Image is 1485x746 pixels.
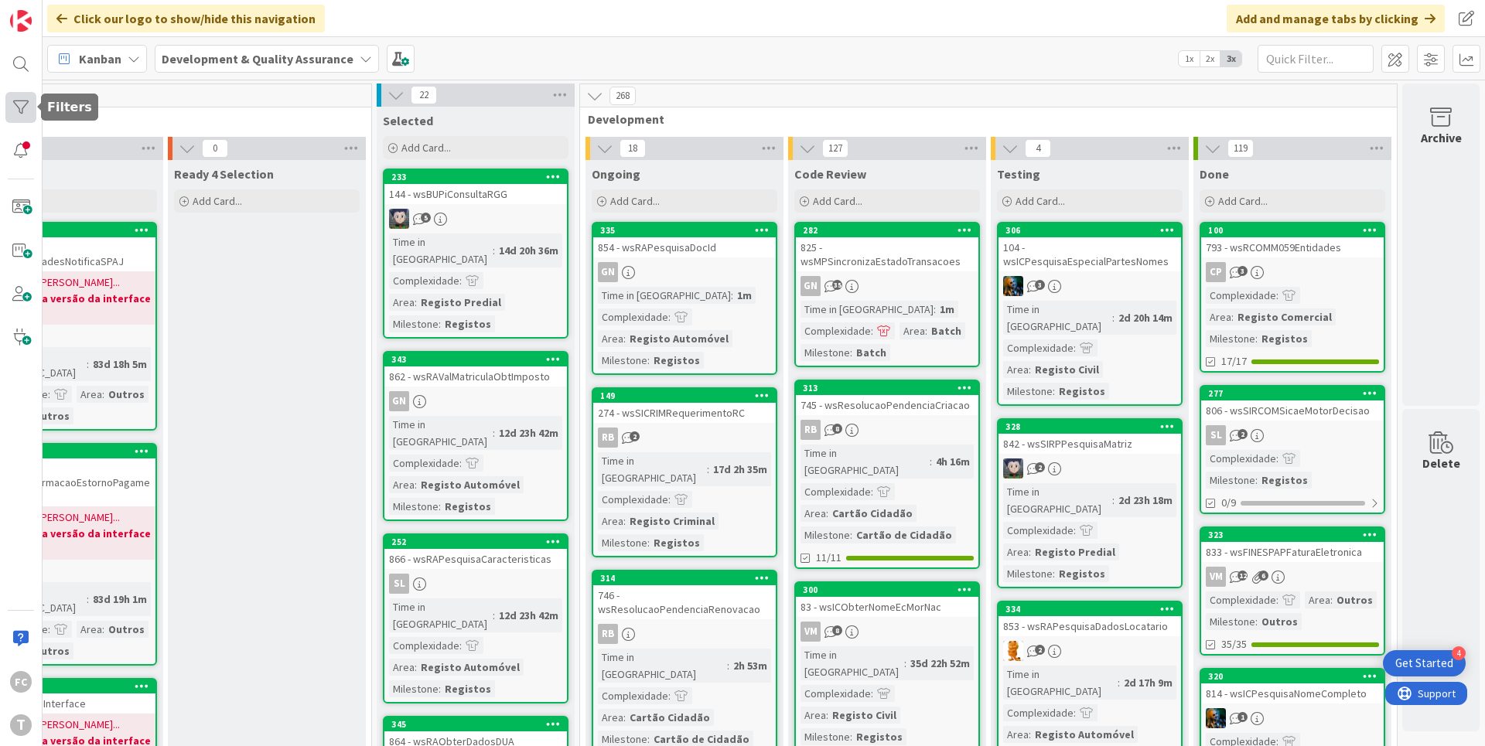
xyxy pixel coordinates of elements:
div: Registos [441,498,495,515]
div: 83d 18h 5m [89,356,151,373]
span: : [459,272,462,289]
div: 862 - wsRAValMatriculaObtImposto [384,366,567,387]
div: 252 [384,535,567,549]
span: 5 [421,213,431,223]
div: Milestone [1003,565,1053,582]
div: Area [77,386,102,403]
div: 4 [1452,646,1466,660]
div: Registos [1055,383,1109,400]
div: Registo Civil [1031,361,1103,378]
div: Batch [927,322,965,339]
span: : [87,591,89,608]
span: : [1255,472,1258,489]
div: Complexidade [598,308,668,325]
span: 35/35 [1221,636,1247,652]
div: GN [598,262,618,282]
span: : [439,498,441,515]
span: Add Card... [401,141,451,155]
span: : [48,386,50,403]
span: : [1029,361,1031,378]
div: GN [801,276,821,296]
div: 233 [391,172,567,182]
div: Milestone [389,680,439,697]
span: Support [32,2,70,21]
div: 149 [600,390,776,401]
div: 17d 2h 35m [709,461,771,478]
span: : [871,483,873,500]
img: JC [1003,276,1023,296]
a: 252866 - wsRAPesquisaCaracteristicasSLTime in [GEOGRAPHIC_DATA]:12d 23h 42mComplexidade:Area:Regi... [383,533,568,703]
div: Registo Automóvel [417,476,524,493]
span: 2 [630,431,640,441]
div: 814 - wsICPesquisaNomeCompleto [1201,683,1384,703]
span: 2 [1237,429,1248,439]
div: Area [1003,543,1029,560]
div: Time in [GEOGRAPHIC_DATA] [1003,301,1112,335]
span: : [871,322,873,339]
div: Registo Automóvel [626,330,732,347]
span: 2 [1035,462,1045,472]
span: : [1255,330,1258,347]
div: 320 [1201,669,1384,683]
div: GN [593,262,776,282]
div: 323 [1201,528,1384,542]
div: 833 - wsFINESPAPFaturaEletronica [1201,542,1384,562]
div: 149274 - wsSICRIMRequerimentoRC [593,389,776,423]
div: 1m [733,287,756,304]
div: GN [384,391,567,411]
div: 793 - wsRCOMM059Entidades [1201,237,1384,257]
div: 866 - wsRAPesquisaCaracteristicas [384,549,567,569]
div: 328 [999,420,1181,434]
span: : [623,330,626,347]
span: : [1231,308,1234,325]
div: 2d 23h 18m [1115,492,1176,509]
div: Outros [104,386,148,403]
span: : [1118,674,1120,691]
div: 282 [803,225,978,236]
div: 233144 - wsBUPiConsultaRGG [384,170,567,204]
div: Milestone [1003,383,1053,400]
div: Complexidade [801,483,871,500]
div: 306104 - wsICPesquisaEspecialPartesNomes [999,223,1181,271]
span: 6 [1258,571,1268,581]
div: Complexidade [1003,522,1074,539]
div: Registo Criminal [626,513,719,530]
div: Milestone [598,352,647,369]
div: Complexidade [1206,450,1276,467]
span: : [1276,287,1278,304]
a: 282825 - wsMPSincronizaEstadoTransacoesGNTime in [GEOGRAPHIC_DATA]:1mComplexidade:Area:BatchMiles... [794,222,980,367]
span: : [1276,591,1278,608]
span: : [1112,309,1115,326]
span: : [930,453,932,470]
div: GN [796,276,978,296]
div: 149 [593,389,776,403]
div: Registo Comercial [1234,308,1336,325]
div: 853 - wsRAPesquisaDadosLocatario [999,616,1181,636]
div: 343862 - wsRAValMatriculaObtImposto [384,353,567,387]
div: Complexidade [598,491,668,508]
div: Milestone [389,498,439,515]
div: Complexidade [389,272,459,289]
div: Area [598,513,623,530]
div: 300 [803,584,978,595]
div: RB [796,420,978,440]
div: Outros [29,642,73,659]
div: Area [1003,361,1029,378]
div: 14d 20h 36m [495,242,562,259]
div: VM [801,622,821,642]
div: 806 - wsSIRCOMSicaeMotorDecisao [1201,400,1384,421]
span: Add Card... [193,194,242,208]
div: Registo Predial [1031,543,1119,560]
div: 335854 - wsRAPesquisaDocId [593,223,776,257]
span: 3 [1237,266,1248,276]
span: Add Card... [813,194,862,208]
div: 335 [593,223,776,237]
span: : [1330,591,1333,608]
span: : [87,356,89,373]
span: : [1112,492,1115,509]
b: Development & Quality Assurance [162,51,353,66]
span: : [1053,383,1055,400]
div: RL [999,641,1181,661]
div: Registo Predial [417,294,505,311]
div: Outros [29,407,73,424]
